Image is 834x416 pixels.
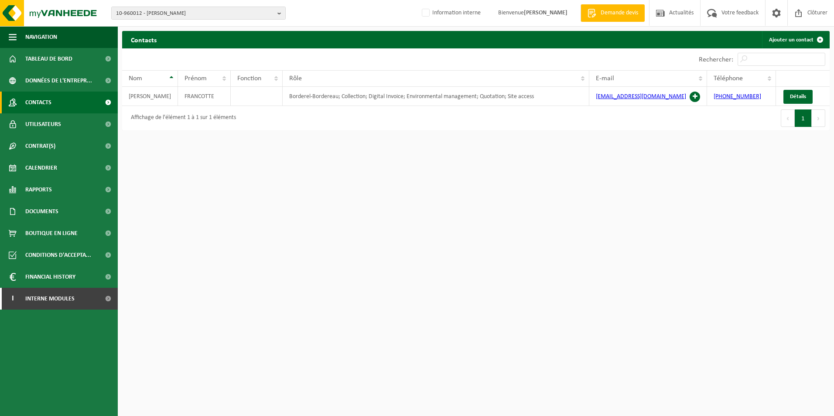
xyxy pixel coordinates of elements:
[237,75,261,82] span: Fonction
[25,244,91,266] span: Conditions d'accepta...
[25,222,78,244] span: Boutique en ligne
[25,26,57,48] span: Navigation
[524,10,567,16] strong: [PERSON_NAME]
[25,92,51,113] span: Contacts
[25,179,52,201] span: Rapports
[185,75,207,82] span: Prénom
[25,201,58,222] span: Documents
[596,93,686,100] a: [EMAIL_ADDRESS][DOMAIN_NAME]
[126,110,236,126] div: Affichage de l'élément 1 à 1 sur 1 éléments
[122,31,165,48] h2: Contacts
[116,7,274,20] span: 10-960012 - [PERSON_NAME]
[714,93,761,100] a: [PHONE_NUMBER]
[111,7,286,20] button: 10-960012 - [PERSON_NAME]
[812,109,825,127] button: Next
[25,70,92,92] span: Données de l'entrepr...
[699,56,733,63] label: Rechercher:
[25,157,57,179] span: Calendrier
[9,288,17,310] span: I
[283,87,589,106] td: Borderel-Bordereau; Collection; Digital Invoice; Environmental management; Quotation; Site access
[420,7,481,20] label: Information interne
[25,48,72,70] span: Tableau de bord
[25,266,75,288] span: Financial History
[795,109,812,127] button: 1
[25,288,75,310] span: Interne modules
[714,75,743,82] span: Téléphone
[762,31,829,48] a: Ajouter un contact
[289,75,302,82] span: Rôle
[596,75,614,82] span: E-mail
[178,87,231,106] td: FRANCOTTE
[781,109,795,127] button: Previous
[129,75,142,82] span: Nom
[598,9,640,17] span: Demande devis
[25,113,61,135] span: Utilisateurs
[25,135,55,157] span: Contrat(s)
[783,90,813,104] a: Détails
[122,87,178,106] td: [PERSON_NAME]
[790,94,806,99] span: Détails
[581,4,645,22] a: Demande devis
